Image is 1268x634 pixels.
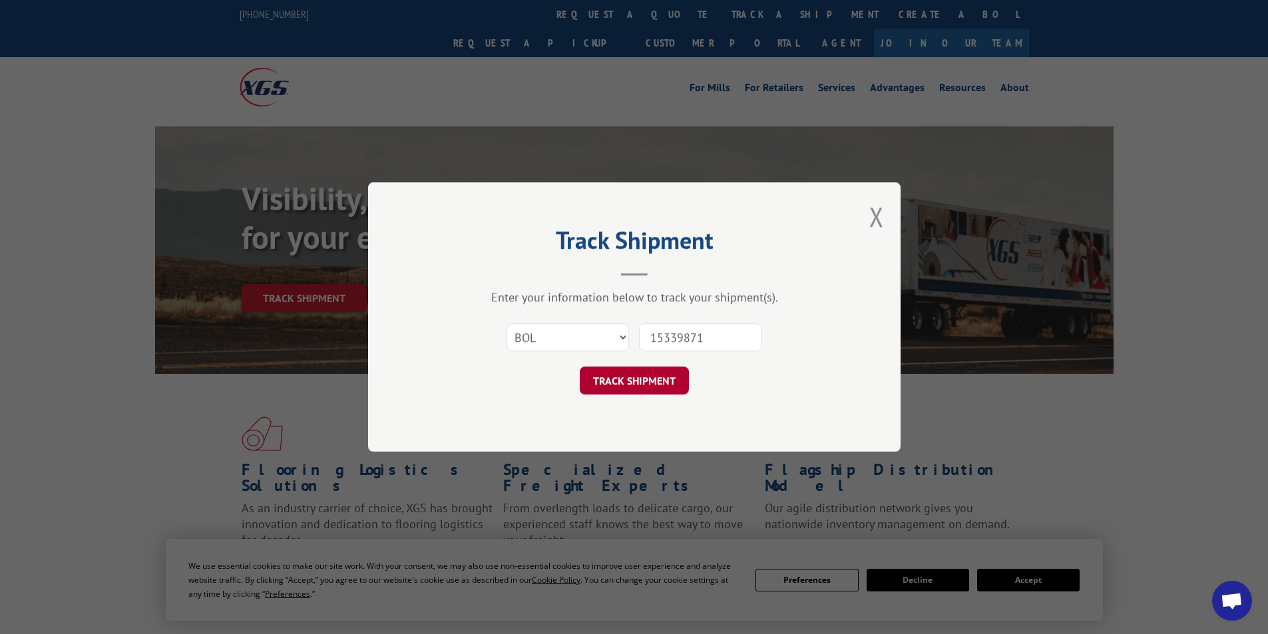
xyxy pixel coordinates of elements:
input: Number(s) [639,323,761,351]
div: Enter your information below to track your shipment(s). [435,289,834,305]
button: TRACK SHIPMENT [580,367,689,395]
h2: Track Shipment [435,231,834,256]
button: Close modal [869,199,884,234]
div: Open chat [1212,581,1252,621]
